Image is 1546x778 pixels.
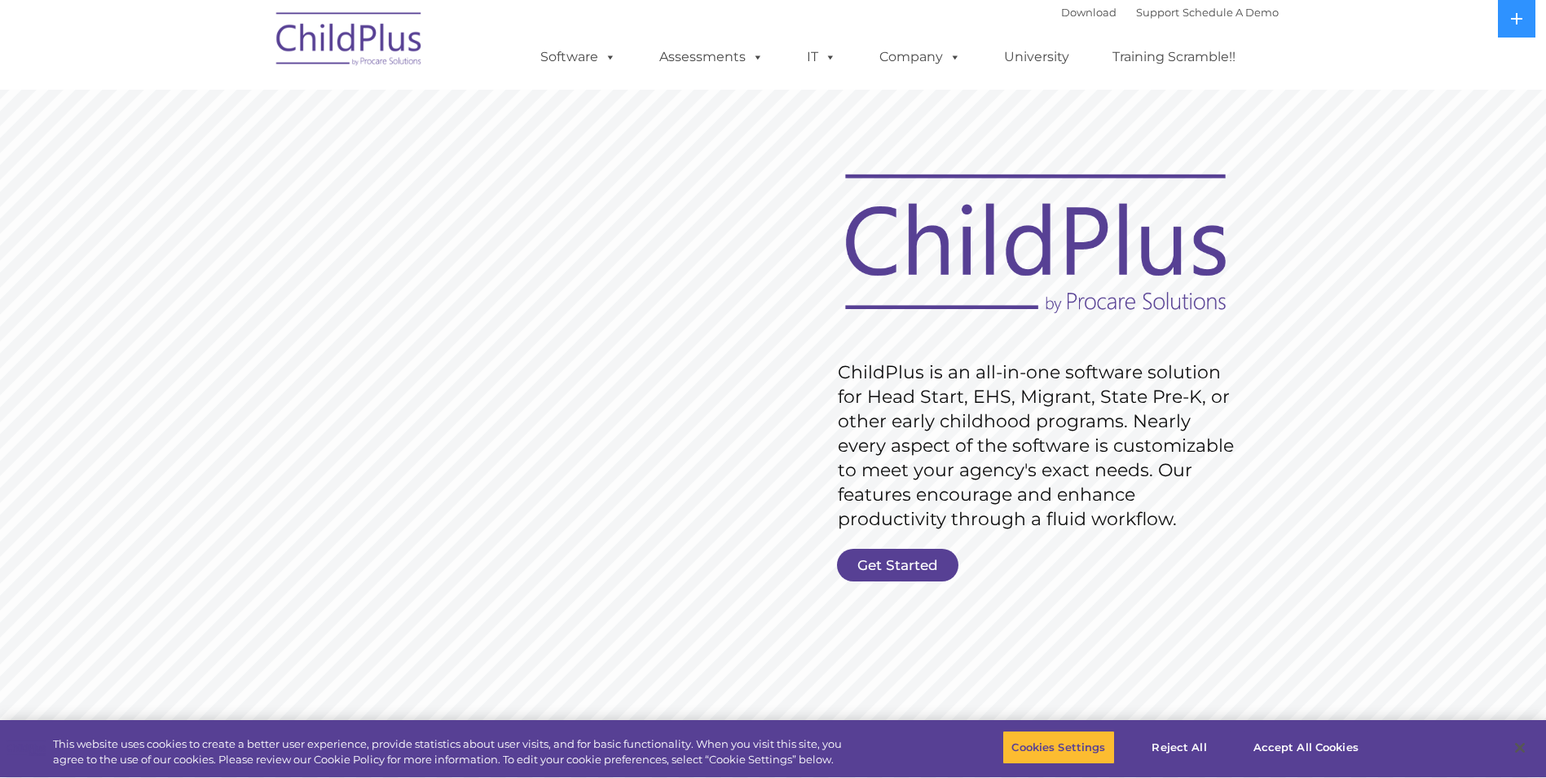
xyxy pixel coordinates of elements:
div: This website uses cookies to create a better user experience, provide statistics about user visit... [53,736,850,768]
font: | [1061,6,1279,19]
button: Accept All Cookies [1244,731,1368,765]
rs-layer: ChildPlus is an all-in-one software solution for Head Start, EHS, Migrant, State Pre-K, or other ... [838,360,1242,532]
a: Support [1136,6,1179,19]
a: Training Scramble!! [1096,41,1252,73]
button: Cookies Settings [1002,731,1114,765]
button: Reject All [1129,731,1231,765]
a: Schedule A Demo [1183,6,1279,19]
img: ChildPlus by Procare Solutions [268,1,431,82]
a: Get Started [837,549,958,581]
button: Close [1502,730,1538,766]
a: Assessments [643,41,780,73]
a: Download [1061,6,1117,19]
a: Company [863,41,977,73]
a: IT [791,41,852,73]
a: Software [524,41,632,73]
a: University [988,41,1086,73]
